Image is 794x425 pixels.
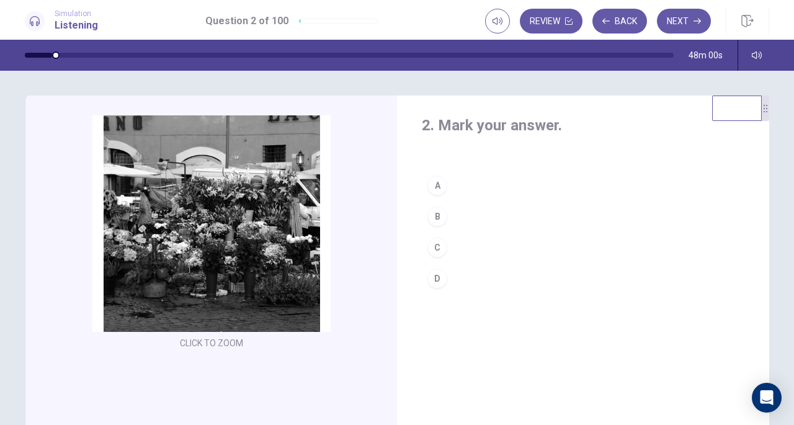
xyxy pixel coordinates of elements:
[592,9,647,34] button: Back
[427,269,447,289] div: D
[689,50,723,60] span: 48m 00s
[752,383,782,413] div: Open Intercom Messenger
[657,9,711,34] button: Next
[427,207,447,226] div: B
[422,170,744,201] button: A
[55,18,98,33] h1: Listening
[520,9,582,34] button: Review
[427,176,447,195] div: A
[422,232,744,263] button: C
[427,238,447,257] div: C
[422,201,744,232] button: B
[205,14,288,29] h1: Question 2 of 100
[55,9,98,18] span: Simulation
[422,115,744,135] h4: 2. Mark your answer.
[422,263,744,294] button: D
